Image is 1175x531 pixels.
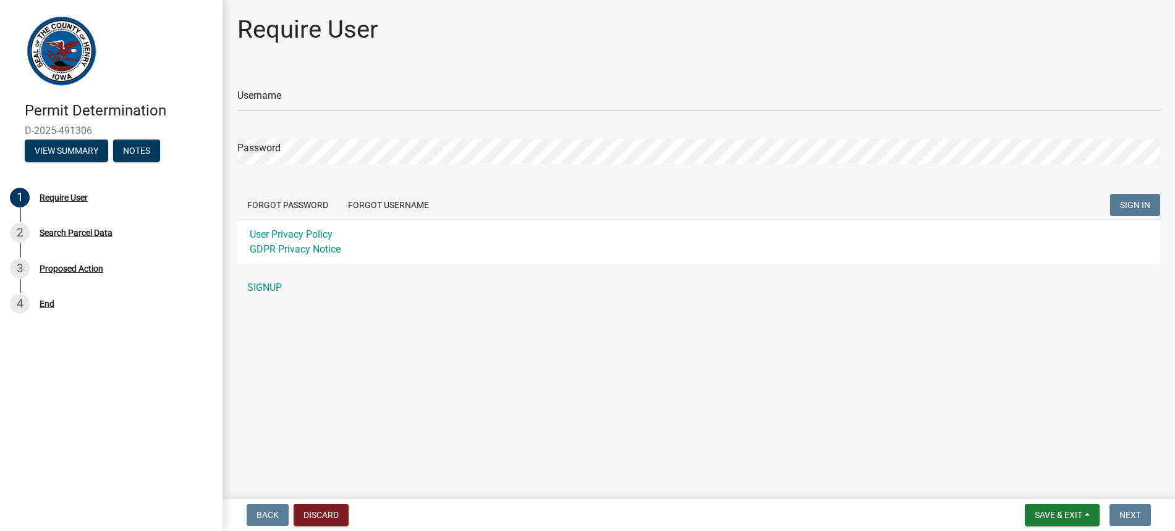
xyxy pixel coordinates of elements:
button: Forgot Password [237,194,338,216]
div: Proposed Action [40,264,103,273]
button: View Summary [25,140,108,162]
img: Henry County, Iowa [25,13,98,89]
button: Back [247,504,289,526]
div: 2 [10,223,30,243]
button: Save & Exit [1025,504,1100,526]
div: 1 [10,188,30,207]
a: User Privacy Policy [250,228,333,240]
span: Back [257,510,279,520]
span: Next [1119,510,1141,520]
span: SIGN IN [1120,200,1150,210]
h4: Permit Determination [25,102,213,120]
button: SIGN IN [1110,194,1160,216]
div: 3 [10,259,30,278]
button: Next [1109,504,1151,526]
wm-modal-confirm: Summary [25,146,108,156]
button: Forgot Username [338,194,439,216]
div: 4 [10,294,30,314]
a: SIGNUP [237,275,1160,300]
h1: Require User [237,15,378,44]
span: D-2025-491306 [25,125,198,136]
wm-modal-confirm: Notes [113,146,160,156]
div: Search Parcel Data [40,228,112,237]
button: Notes [113,140,160,162]
span: Save & Exit [1035,510,1082,520]
div: Require User [40,193,88,202]
div: End [40,299,54,308]
a: GDPR Privacy Notice [250,243,341,255]
button: Discard [294,504,349,526]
